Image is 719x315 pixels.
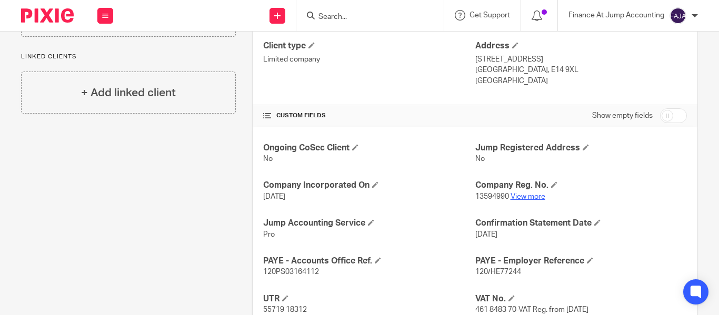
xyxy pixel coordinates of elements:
[263,256,475,267] h4: PAYE - Accounts Office Ref.
[21,53,236,61] p: Linked clients
[263,306,307,313] span: 55719 18312
[263,143,475,154] h4: Ongoing CoSec Client
[475,193,509,200] span: 13594990
[263,111,475,120] h4: CUSTOM FIELDS
[263,293,475,304] h4: UTR
[670,7,686,24] img: svg%3E
[475,143,687,154] h4: Jump Registered Address
[263,155,273,162] span: No
[263,180,475,191] h4: Company Incorporated On
[475,293,687,304] h4: VAT No.
[475,218,687,229] h4: Confirmation Statement Date
[263,54,475,65] p: Limited company
[475,155,485,162] span: No
[511,193,545,200] a: View more
[263,218,475,229] h4: Jump Accounting Service
[475,65,687,75] p: [GEOGRAPHIC_DATA], E14 9XL
[475,54,687,65] p: [STREET_ADDRESS]
[263,40,475,52] h4: Client type
[475,306,588,313] span: 461 8483 70-VAT Reg. from [DATE]
[475,256,687,267] h4: PAYE - Employer Reference
[475,76,687,86] p: [GEOGRAPHIC_DATA]
[263,231,275,238] span: Pro
[475,231,497,238] span: [DATE]
[475,180,687,191] h4: Company Reg. No.
[263,268,319,276] span: 120PS03164112
[317,13,412,22] input: Search
[470,12,510,19] span: Get Support
[81,85,176,101] h4: + Add linked client
[592,110,653,121] label: Show empty fields
[475,40,687,52] h4: Address
[475,268,521,276] span: 120/HE77244
[21,8,74,23] img: Pixie
[568,10,664,21] p: Finance At Jump Accounting
[263,193,285,200] span: [DATE]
